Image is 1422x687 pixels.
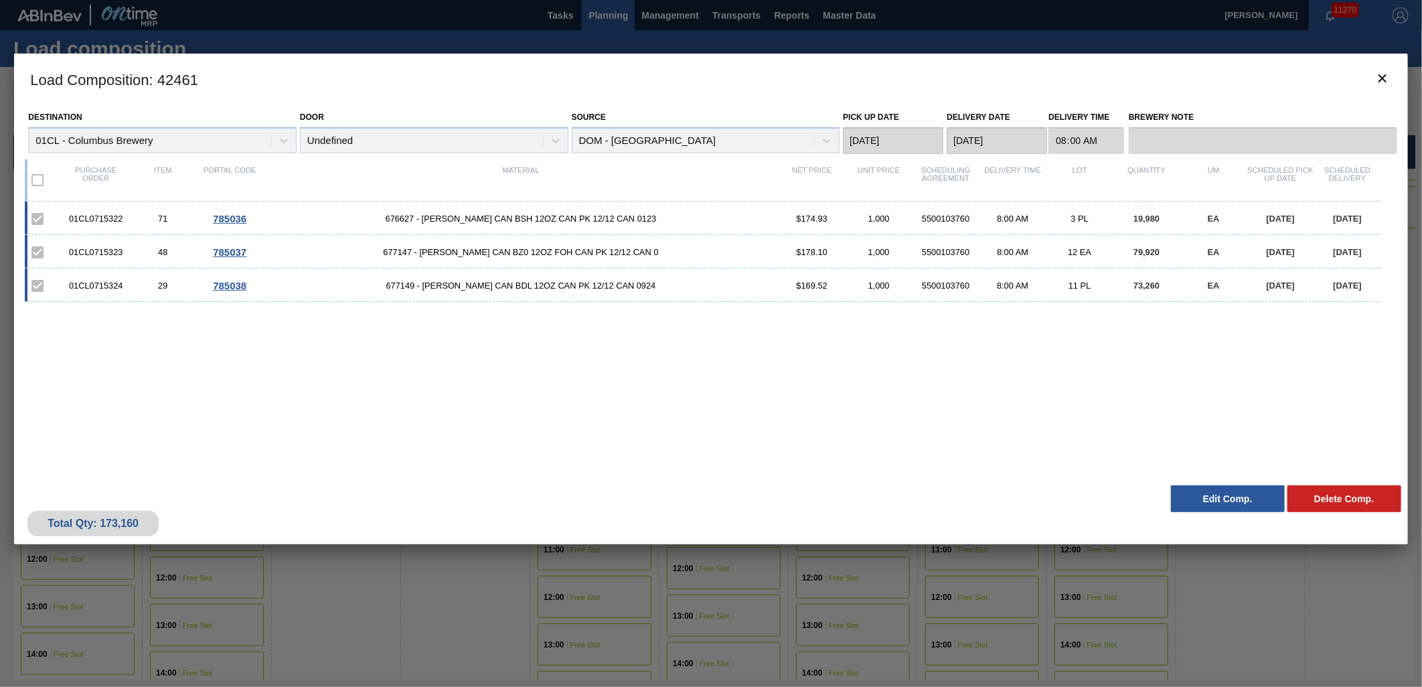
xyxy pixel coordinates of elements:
[300,112,324,122] label: Door
[846,214,913,224] div: 1,000
[1133,281,1160,291] span: 73,260
[779,214,846,224] div: $174.93
[1048,108,1124,127] label: Delivery Time
[1247,166,1314,194] div: Scheduled Pick up Date
[913,281,979,291] div: 5500103760
[1129,108,1397,127] label: Brewery Note
[1046,166,1113,194] div: Lot
[779,166,846,194] div: Net Price
[1180,166,1247,194] div: UM
[572,112,606,122] label: Source
[196,280,263,291] div: Go to Order
[62,166,129,194] div: Purchase order
[62,247,129,257] div: 01CL0715323
[913,214,979,224] div: 5500103760
[129,166,196,194] div: Item
[1267,281,1295,291] span: [DATE]
[129,247,196,257] div: 48
[846,247,913,257] div: 1,000
[196,166,263,194] div: Portal code
[263,247,779,257] span: 677147 - CARR CAN BZ0 12OZ FOH CAN PK 12/12 CAN 0
[1171,485,1285,512] button: Edit Comp.
[979,166,1046,194] div: Delivery Time
[846,281,913,291] div: 1,000
[1334,247,1362,257] span: [DATE]
[62,214,129,224] div: 01CL0715322
[1046,214,1113,224] div: 3 PL
[1334,281,1362,291] span: [DATE]
[213,246,246,258] span: 785037
[1046,281,1113,291] div: 11 PL
[913,247,979,257] div: 5500103760
[779,247,846,257] div: $178.10
[913,166,979,194] div: Scheduling Agreement
[37,518,149,530] div: Total Qty: 173,160
[28,112,82,122] label: Destination
[1267,214,1295,224] span: [DATE]
[213,213,246,224] span: 785036
[1314,166,1381,194] div: Scheduled Delivery
[263,166,779,194] div: Material
[843,112,899,122] label: Pick up Date
[213,280,246,291] span: 785038
[947,127,1047,154] input: mm/dd/yyyy
[62,281,129,291] div: 01CL0715324
[129,214,196,224] div: 71
[979,214,1046,224] div: 8:00 AM
[779,281,846,291] div: $169.52
[979,281,1046,291] div: 8:00 AM
[846,166,913,194] div: Unit Price
[14,54,1408,104] h3: Load Composition : 42461
[1133,214,1160,224] span: 19,980
[979,247,1046,257] div: 8:00 AM
[1133,247,1160,257] span: 79,920
[1208,214,1220,224] span: EA
[129,281,196,291] div: 29
[1208,247,1220,257] span: EA
[196,213,263,224] div: Go to Order
[1046,247,1113,257] div: 12 EA
[1287,485,1401,512] button: Delete Comp.
[1208,281,1220,291] span: EA
[843,127,943,154] input: mm/dd/yyyy
[263,281,779,291] span: 677149 - CARR CAN BDL 12OZ CAN PK 12/12 CAN 0924
[947,112,1010,122] label: Delivery Date
[1334,214,1362,224] span: [DATE]
[1113,166,1180,194] div: Quantity
[196,246,263,258] div: Go to Order
[263,214,779,224] span: 676627 - CARR CAN BSH 12OZ CAN PK 12/12 CAN 0123
[1267,247,1295,257] span: [DATE]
